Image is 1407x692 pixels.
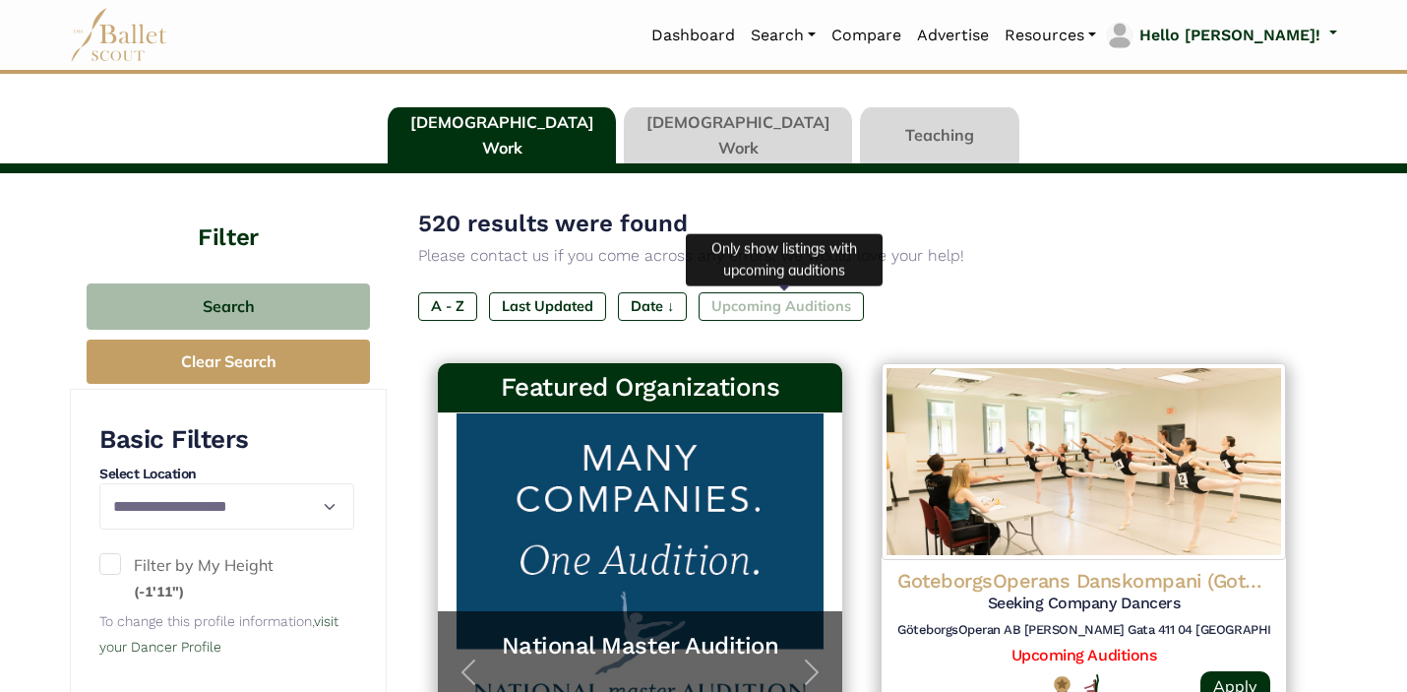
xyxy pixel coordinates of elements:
button: Search [87,283,370,330]
a: Dashboard [643,15,743,56]
a: Compare [824,15,909,56]
button: Clear Search [87,340,370,384]
h5: Seeking Company Dancers [897,594,1270,614]
img: profile picture [1106,22,1133,49]
a: profile picture Hello [PERSON_NAME]! [1104,20,1337,51]
div: Only show listings with upcoming auditions [686,233,883,285]
h3: Basic Filters [99,423,354,457]
li: [DEMOGRAPHIC_DATA] Work [384,107,620,164]
label: Last Updated [489,292,606,320]
label: Date ↓ [618,292,687,320]
a: Resources [997,15,1104,56]
label: A - Z [418,292,477,320]
h4: GoteborgsOperans Danskompani (Gothenburg Opera Dance Company) [897,568,1270,594]
a: Search [743,15,824,56]
h3: Featured Organizations [454,371,826,405]
span: 520 results were found [418,210,688,237]
h4: Select Location [99,465,354,484]
p: Hello [PERSON_NAME]! [1139,23,1320,48]
img: Logo [882,363,1286,560]
a: visit your Dancer Profile [99,613,338,655]
li: [DEMOGRAPHIC_DATA] Work [620,107,856,164]
small: (-1'11") [134,583,184,600]
small: To change this profile information, [99,613,338,655]
h6: GöteborgsOperan AB [PERSON_NAME] Gata 411 04 [GEOGRAPHIC_DATA] [897,622,1270,639]
li: Teaching [856,107,1023,164]
a: Advertise [909,15,997,56]
a: Upcoming Auditions [1011,646,1156,664]
h4: Filter [70,173,387,254]
label: Upcoming Auditions [699,292,864,320]
a: National Master Audition [458,631,823,661]
p: Please contact us if you come across any errors, we would love your help! [418,243,1306,269]
label: Filter by My Height [99,553,354,603]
